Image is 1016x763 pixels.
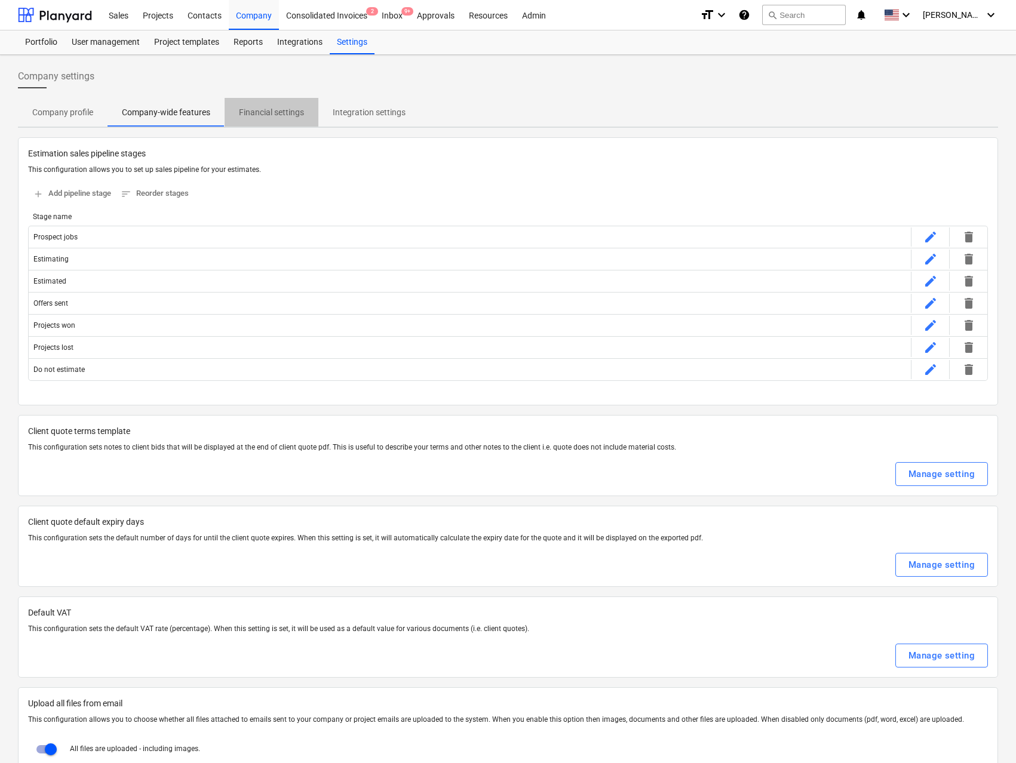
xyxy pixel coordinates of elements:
[33,255,69,263] div: Estimating
[28,697,988,710] span: Upload all files from email
[333,106,406,119] p: Integration settings
[895,462,988,486] button: Manage setting
[270,30,330,54] a: Integrations
[962,230,976,244] span: delete
[962,274,976,288] span: delete
[923,318,938,333] span: edit
[28,533,988,543] p: This configuration sets the default number of days for until the client quote expires. When this ...
[28,607,988,619] p: Default VAT
[121,189,131,199] span: sort
[122,106,210,119] p: Company-wide features
[28,442,988,453] p: This configuration sets notes to client bids that will be displayed at the end of client quote pd...
[962,362,976,377] span: delete
[923,252,938,266] span: edit
[330,30,375,54] a: Settings
[121,187,189,201] span: Reorder stages
[956,706,1016,763] iframe: Chat Widget
[738,8,750,22] i: Knowledge base
[33,321,75,330] div: Projects won
[714,8,729,22] i: keyboard_arrow_down
[768,10,777,20] span: search
[28,425,988,438] p: Client quote terms template
[116,184,194,203] button: Reorder stages
[401,7,413,16] span: 9+
[855,8,867,22] i: notifications
[908,557,975,573] div: Manage setting
[700,8,714,22] i: format_size
[923,362,938,377] span: edit
[33,189,44,199] span: add
[923,10,983,20] span: [PERSON_NAME]
[33,233,78,241] div: Prospect jobs
[908,648,975,663] div: Manage setting
[239,106,304,119] p: Financial settings
[33,213,907,221] div: Stage name
[33,343,73,352] div: Projects lost
[962,340,976,355] span: delete
[923,274,938,288] span: edit
[923,230,938,244] span: edit
[28,165,988,175] p: This configuration allows you to set up sales pipeline for your estimates.
[33,365,85,374] div: Do not estimate
[895,644,988,667] button: Manage setting
[18,69,94,84] span: Company settings
[32,106,93,119] p: Company profile
[984,8,998,22] i: keyboard_arrow_down
[908,466,975,482] div: Manage setting
[28,147,988,160] p: Estimation sales pipeline stages
[366,7,378,16] span: 2
[65,30,147,54] a: User management
[70,744,200,754] p: All files are uploaded - including images.
[962,318,976,333] span: delete
[226,30,270,54] a: Reports
[28,715,988,725] p: This configuration allows you to choose whether all files attached to emails sent to your company...
[28,624,988,634] p: This configuration sets the default VAT rate (percentage). When this setting is set, it will be u...
[18,30,65,54] a: Portfolio
[895,553,988,577] button: Manage setting
[923,296,938,310] span: edit
[923,340,938,355] span: edit
[33,277,66,285] div: Estimated
[147,30,226,54] a: Project templates
[28,516,988,528] p: Client quote default expiry days
[962,252,976,266] span: delete
[33,187,111,201] span: Add pipeline stage
[762,5,846,25] button: Search
[899,8,913,22] i: keyboard_arrow_down
[28,184,116,203] button: Add pipeline stage
[962,296,976,310] span: delete
[33,299,68,307] div: Offers sent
